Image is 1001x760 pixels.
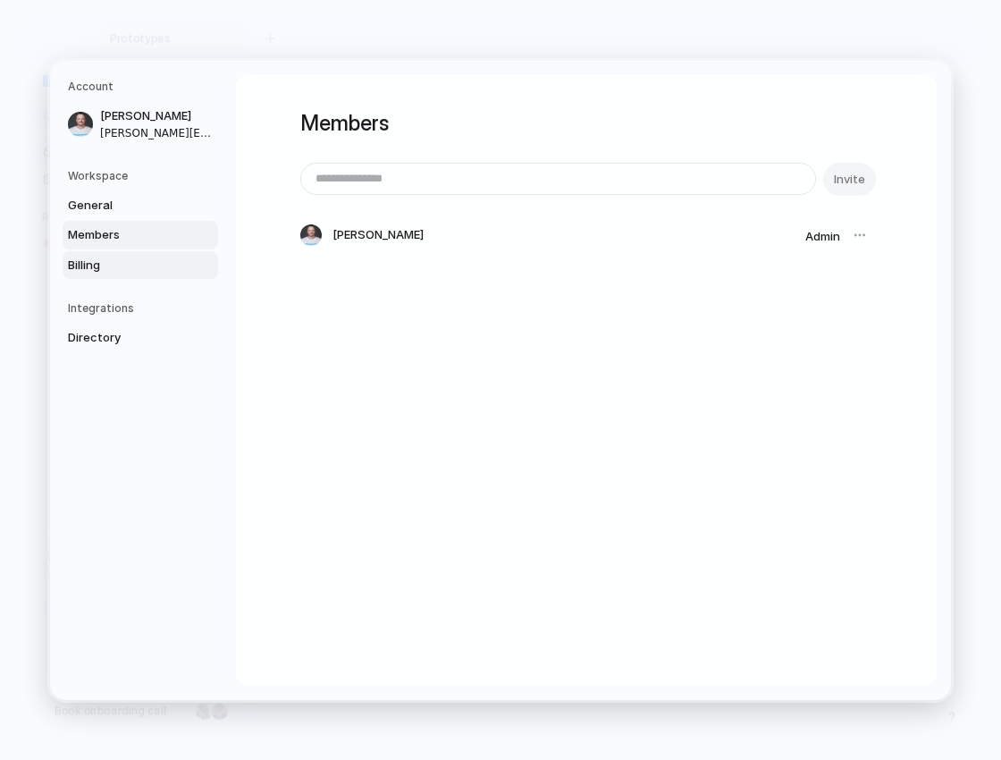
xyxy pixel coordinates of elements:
[300,107,872,139] h1: Members
[63,190,218,219] a: General
[68,167,218,183] h5: Workspace
[68,196,182,214] span: General
[63,324,218,352] a: Directory
[63,250,218,279] a: Billing
[805,229,840,243] span: Admin
[68,256,182,274] span: Billing
[68,300,218,317] h5: Integrations
[68,329,182,347] span: Directory
[68,226,182,244] span: Members
[100,124,214,140] span: [PERSON_NAME][EMAIL_ADDRESS][DOMAIN_NAME]
[63,102,218,147] a: [PERSON_NAME][PERSON_NAME][EMAIL_ADDRESS][DOMAIN_NAME]
[68,79,218,95] h5: Account
[63,221,218,249] a: Members
[100,107,214,125] span: [PERSON_NAME]
[332,226,424,244] span: [PERSON_NAME]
